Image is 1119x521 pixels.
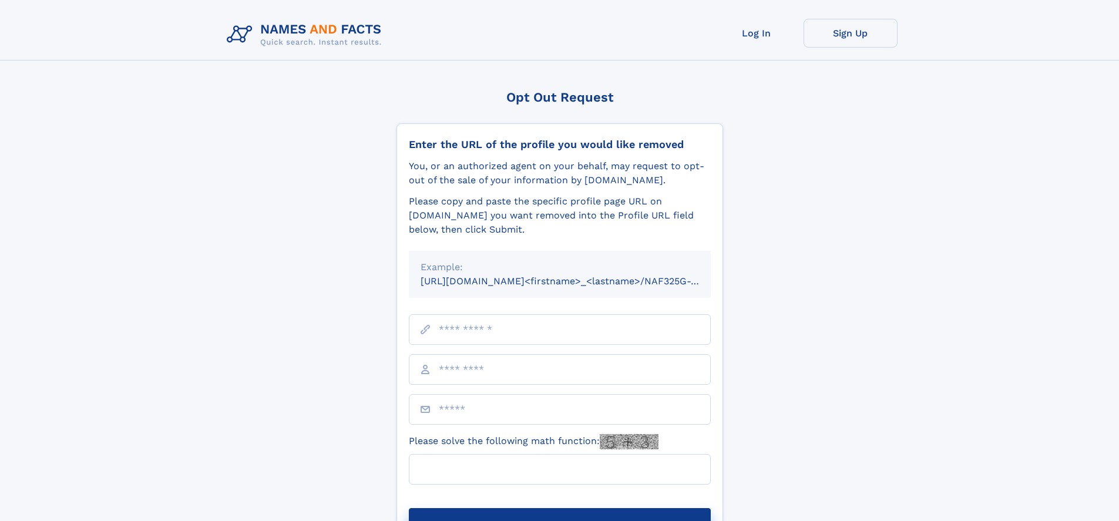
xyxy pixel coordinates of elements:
[409,138,711,151] div: Enter the URL of the profile you would like removed
[409,159,711,187] div: You, or an authorized agent on your behalf, may request to opt-out of the sale of your informatio...
[421,275,733,287] small: [URL][DOMAIN_NAME]<firstname>_<lastname>/NAF325G-xxxxxxxx
[710,19,804,48] a: Log In
[409,194,711,237] div: Please copy and paste the specific profile page URL on [DOMAIN_NAME] you want removed into the Pr...
[421,260,699,274] div: Example:
[804,19,898,48] a: Sign Up
[222,19,391,51] img: Logo Names and Facts
[396,90,723,105] div: Opt Out Request
[409,434,658,449] label: Please solve the following math function:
